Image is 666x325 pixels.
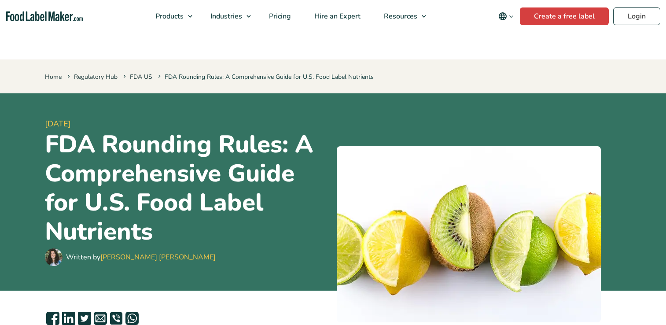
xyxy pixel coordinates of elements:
span: FDA Rounding Rules: A Comprehensive Guide for U.S. Food Label Nutrients [156,73,374,81]
span: [DATE] [45,118,330,130]
a: Home [45,73,62,81]
span: Resources [381,11,418,21]
span: Pricing [266,11,292,21]
span: Hire an Expert [312,11,361,21]
div: Written by [66,252,216,262]
h1: FDA Rounding Rules: A Comprehensive Guide for U.S. Food Label Nutrients [45,130,330,246]
a: Food Label Maker homepage [6,11,83,22]
button: Change language [492,7,520,25]
a: Create a free label [520,7,609,25]
a: FDA US [130,73,152,81]
span: Products [153,11,184,21]
a: Login [613,7,660,25]
a: [PERSON_NAME] [PERSON_NAME] [100,252,216,262]
span: Industries [208,11,243,21]
img: Maria Abi Hanna - Food Label Maker [45,248,63,266]
a: Regulatory Hub [74,73,118,81]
